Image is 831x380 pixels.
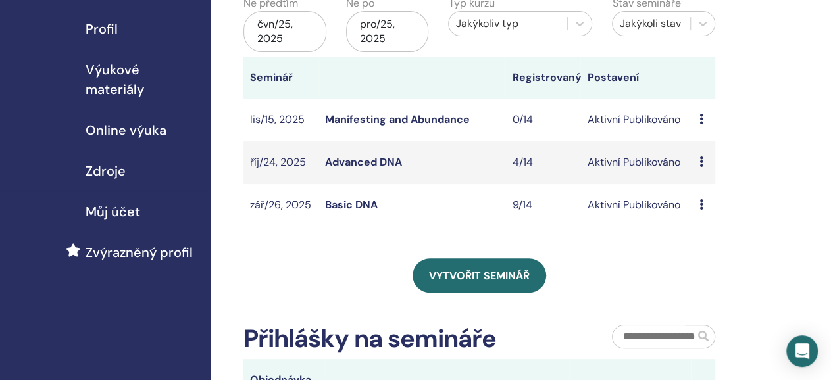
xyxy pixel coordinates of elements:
[86,243,193,262] span: Zvýrazněný profil
[243,141,318,184] td: říj/24, 2025
[86,60,200,99] span: Výukové materiály
[325,112,470,126] a: Manifesting and Abundance
[619,16,684,32] div: Jakýkoli stav
[86,120,166,140] span: Online výuka
[243,324,496,354] h2: Přihlášky na semináře
[86,19,118,39] span: Profil
[243,99,318,141] td: lis/15, 2025
[346,11,429,52] div: pro/25, 2025
[429,269,530,283] span: Vytvořit seminář
[580,99,693,141] td: Aktivní Publikováno
[243,184,318,227] td: zář/26, 2025
[413,258,546,293] a: Vytvořit seminář
[243,11,326,52] div: čvn/25, 2025
[325,155,402,169] a: Advanced DNA
[86,161,126,181] span: Zdroje
[505,99,580,141] td: 0/14
[505,141,580,184] td: 4/14
[580,141,693,184] td: Aktivní Publikováno
[455,16,561,32] div: Jakýkoliv typ
[786,335,818,367] div: Open Intercom Messenger
[243,57,318,99] th: Seminář
[325,198,378,212] a: Basic DNA
[580,57,693,99] th: Postavení
[505,184,580,227] td: 9/14
[580,184,693,227] td: Aktivní Publikováno
[505,57,580,99] th: Registrovaný
[86,202,140,222] span: Můj účet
